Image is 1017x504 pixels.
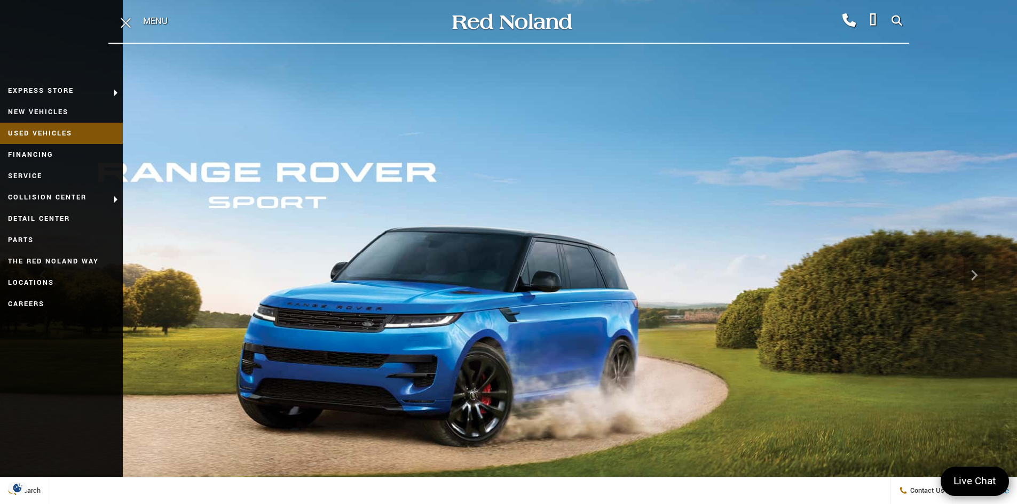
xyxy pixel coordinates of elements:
[948,474,1002,489] span: Live Chat
[964,259,985,291] div: Next
[5,482,30,493] img: Opt-Out Icon
[450,12,573,31] img: Red Noland Auto Group
[5,482,30,493] section: Click to Open Cookie Consent Modal
[908,486,944,495] span: Contact Us
[941,467,1009,496] a: Live Chat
